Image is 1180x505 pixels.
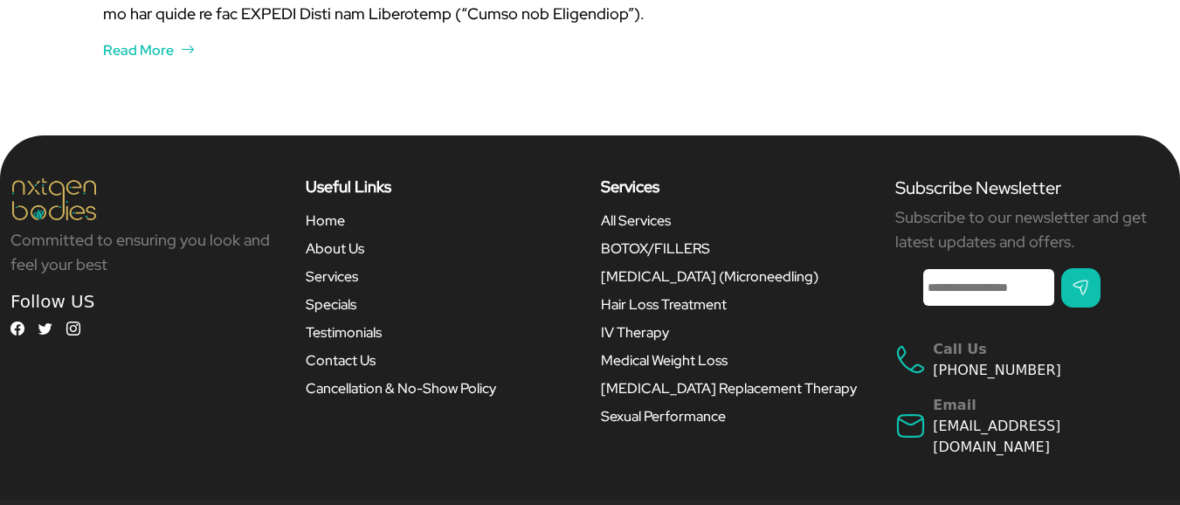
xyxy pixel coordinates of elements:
[601,211,875,232] a: All Services
[923,269,1054,306] input: Enter your Email *
[601,294,875,315] a: Hair Loss Treatment
[601,406,875,427] a: Sexual Performance
[103,40,1078,61] a: Read More
[933,418,1060,455] a: [EMAIL_ADDRESS][DOMAIN_NAME]
[933,395,1170,416] div: Email
[306,211,580,232] a: Home
[306,350,580,371] a: Contact Us
[933,339,1061,360] div: Call Us
[1061,268,1101,308] input: Submit
[895,411,926,441] img: mail-icon
[601,266,875,287] a: [MEDICAL_DATA] (Microneedling)
[601,177,875,197] h5: Services
[306,294,580,315] a: Specials
[306,322,580,343] a: Testimonials
[895,344,926,375] img: mail-icon
[306,378,580,399] a: Cancellation & No-Show Policy
[10,291,285,312] h5: Follow US
[306,239,580,259] a: About Us
[601,322,875,343] a: IV Therapy
[306,177,580,197] h5: Useful Links
[10,177,98,222] img: logo
[601,378,875,399] a: [MEDICAL_DATA] Replacement Therapy
[306,266,580,287] a: Services
[601,239,875,259] a: BOTOX/FILLERS
[895,205,1170,254] p: Subscribe to our newsletter and get latest updates and offers.
[10,228,285,277] p: Committed to ensuring you look and feel your best
[933,362,1061,378] a: [PHONE_NUMBER]
[601,350,875,371] a: Medical Weight Loss
[895,177,1170,198] h5: Subscribe Newsletter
